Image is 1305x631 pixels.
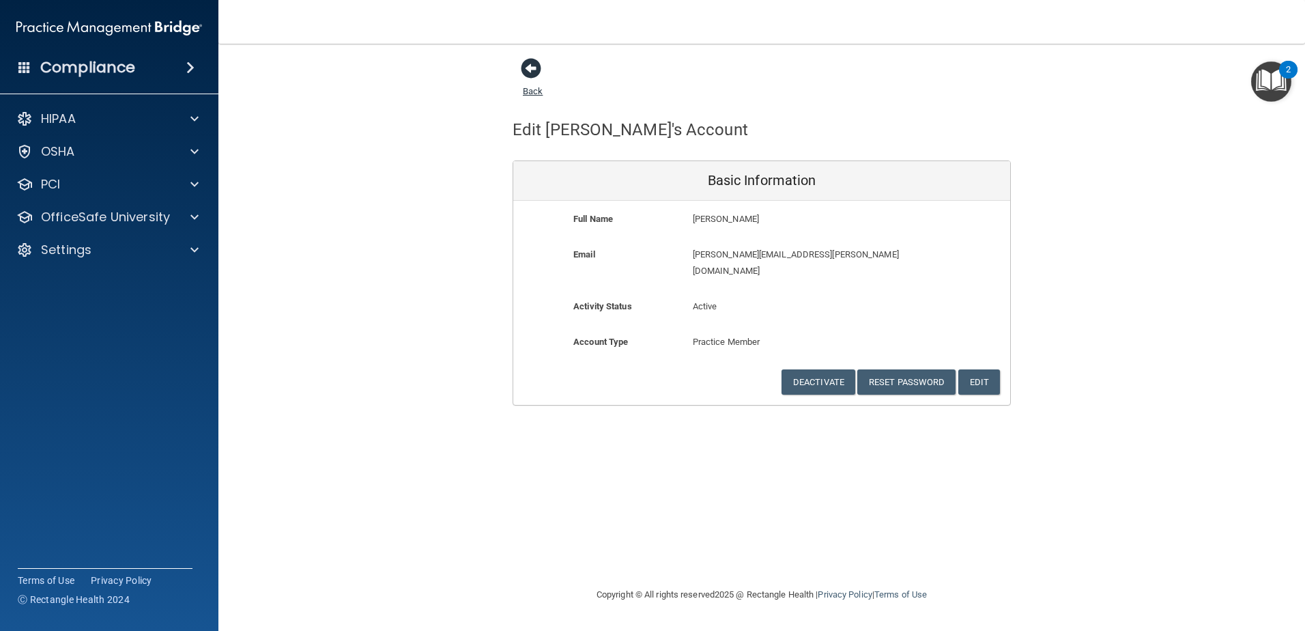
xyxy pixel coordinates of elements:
p: OfficeSafe University [41,209,170,225]
b: Account Type [573,337,628,347]
a: OfficeSafe University [16,209,199,225]
button: Edit [958,369,1000,395]
span: Ⓒ Rectangle Health 2024 [18,593,130,606]
p: [PERSON_NAME][EMAIL_ADDRESS][PERSON_NAME][DOMAIN_NAME] [693,247,910,279]
button: Open Resource Center, 2 new notifications [1251,61,1291,102]
p: Active [693,298,831,315]
p: Practice Member [693,334,831,350]
a: HIPAA [16,111,199,127]
p: OSHA [41,143,75,160]
button: Deactivate [781,369,855,395]
b: Activity Status [573,301,632,311]
h4: Edit [PERSON_NAME]'s Account [513,121,748,139]
p: [PERSON_NAME] [693,211,910,227]
b: Email [573,249,595,260]
a: Privacy Policy [91,574,152,587]
div: Copyright © All rights reserved 2025 @ Rectangle Health | | [513,573,1011,617]
div: 2 [1286,70,1291,87]
a: Back [523,70,543,96]
p: PCI [41,176,60,193]
a: Terms of Use [18,574,74,587]
a: PCI [16,176,199,193]
a: Privacy Policy [818,589,872,600]
div: Basic Information [513,161,1010,201]
a: Terms of Use [874,589,927,600]
a: OSHA [16,143,199,160]
a: Settings [16,242,199,258]
h4: Compliance [40,58,135,77]
b: Full Name [573,214,613,224]
p: Settings [41,242,91,258]
button: Reset Password [857,369,956,395]
p: HIPAA [41,111,76,127]
img: PMB logo [16,14,202,42]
